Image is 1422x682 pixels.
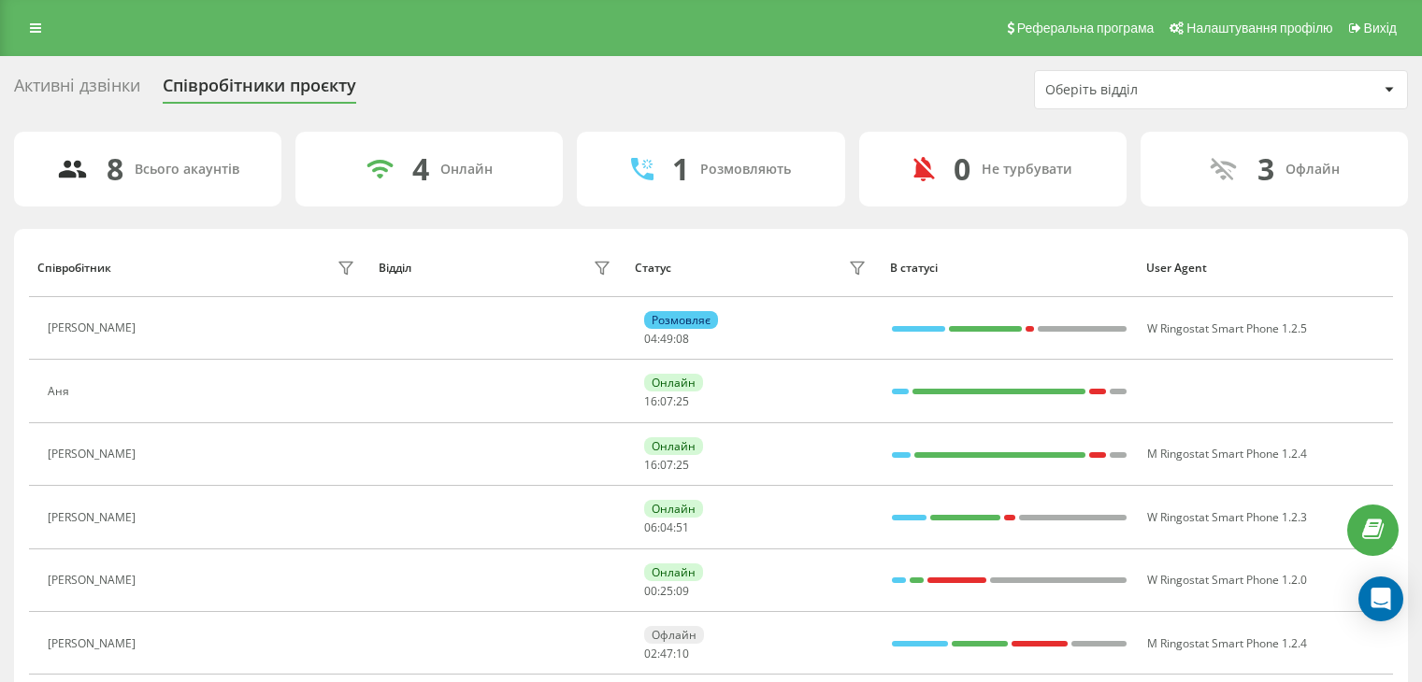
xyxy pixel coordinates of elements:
div: Статус [635,262,671,275]
div: Всього акаунтів [135,162,239,178]
div: [PERSON_NAME] [48,321,140,334]
span: 25 [676,393,689,409]
div: Open Intercom Messenger [1358,576,1403,621]
span: 49 [660,331,673,347]
div: [PERSON_NAME] [48,574,140,587]
span: 04 [644,331,657,347]
div: Розмовляють [700,162,791,178]
div: Співробітники проєкту [163,76,356,105]
div: [PERSON_NAME] [48,511,140,524]
span: 10 [676,646,689,661]
span: 07 [660,457,673,473]
span: 08 [676,331,689,347]
div: : : [644,647,689,661]
div: Онлайн [644,437,703,455]
span: 07 [660,393,673,409]
div: Онлайн [644,563,703,581]
span: 25 [676,457,689,473]
div: Аня [48,385,74,398]
span: M Ringostat Smart Phone 1.2.4 [1147,635,1307,651]
div: 0 [954,151,970,187]
div: Офлайн [1286,162,1340,178]
div: [PERSON_NAME] [48,637,140,650]
div: 8 [107,151,123,187]
div: Онлайн [644,500,703,518]
div: Не турбувати [982,162,1072,178]
span: 51 [676,519,689,535]
div: : : [644,395,689,408]
div: : : [644,521,689,534]
div: [PERSON_NAME] [48,448,140,461]
div: 3 [1257,151,1274,187]
span: W Ringostat Smart Phone 1.2.3 [1147,509,1307,525]
span: Вихід [1364,21,1397,36]
span: 02 [644,646,657,661]
span: W Ringostat Smart Phone 1.2.5 [1147,320,1307,336]
span: 04 [660,519,673,535]
div: Онлайн [644,374,703,391]
span: M Ringostat Smart Phone 1.2.4 [1147,446,1307,462]
span: 06 [644,519,657,535]
span: 47 [660,646,673,661]
div: 1 [672,151,689,187]
span: 09 [676,583,689,599]
span: 00 [644,583,657,599]
span: 25 [660,583,673,599]
div: Онлайн [440,162,493,178]
div: Активні дзвінки [14,76,140,105]
div: Відділ [379,262,411,275]
div: 4 [412,151,429,187]
span: Реферальна програма [1017,21,1155,36]
div: Розмовляє [644,311,718,329]
div: User Agent [1146,262,1385,275]
div: В статусі [890,262,1128,275]
span: W Ringostat Smart Phone 1.2.0 [1147,572,1307,588]
div: : : [644,333,689,346]
div: Оберіть відділ [1045,82,1269,98]
div: Співробітник [37,262,111,275]
span: 16 [644,393,657,409]
div: : : [644,585,689,598]
span: 16 [644,457,657,473]
div: : : [644,459,689,472]
div: Офлайн [644,626,704,644]
span: Налаштування профілю [1186,21,1332,36]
